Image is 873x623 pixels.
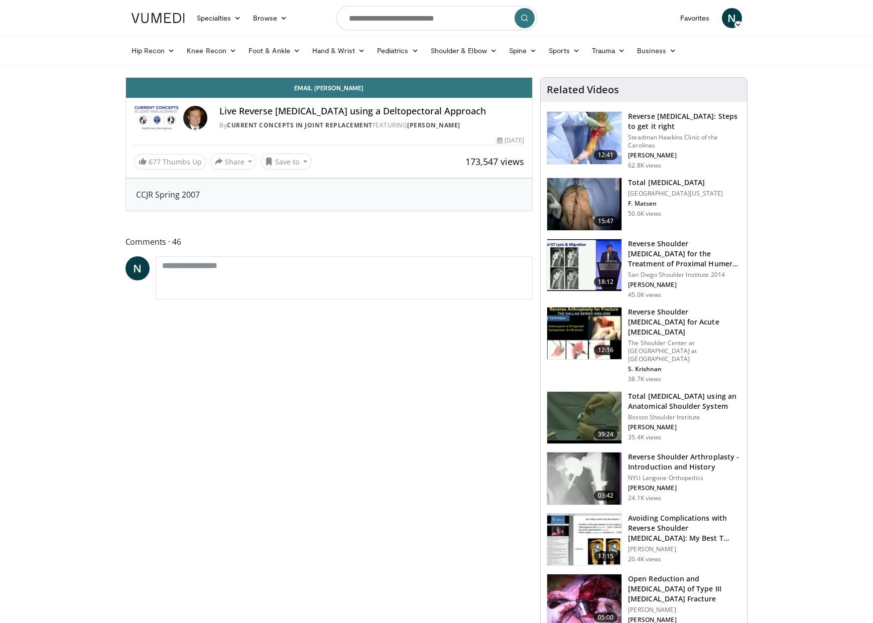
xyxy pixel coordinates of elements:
p: Boston Shoulder Institute [628,413,741,421]
a: 03:42 Reverse Shoulder Arthroplasty - Introduction and History NYU Langone Orthopedics [PERSON_NA... [547,452,741,505]
p: [GEOGRAPHIC_DATA][US_STATE] [628,190,723,198]
h4: Related Videos [547,84,619,96]
a: Current Concepts in Joint Replacement [227,121,372,129]
a: Email [PERSON_NAME] [126,78,533,98]
span: 12:16 [594,345,618,355]
a: 12:16 Reverse Shoulder [MEDICAL_DATA] for Acute [MEDICAL_DATA] The Shoulder Center at [GEOGRAPHIC... [547,307,741,383]
p: 45.0K views [628,291,661,299]
span: 12:41 [594,150,618,160]
a: 39:24 Total [MEDICAL_DATA] using an Anatomical Shoulder System Boston Shoulder Institute [PERSON_... [547,391,741,444]
h3: Reverse Shoulder [MEDICAL_DATA] for the Treatment of Proximal Humeral … [628,239,741,269]
img: Q2xRg7exoPLTwO8X4xMDoxOjA4MTsiGN.150x105_q85_crop-smart_upscale.jpg [547,239,621,291]
img: 1e0542da-edd7-4b27-ad5a-0c5d6cc88b44.150x105_q85_crop-smart_upscale.jpg [547,514,621,566]
h3: Open Reduction and [MEDICAL_DATA] of Type III [MEDICAL_DATA] Fracture [628,574,741,604]
h3: Reverse Shoulder [MEDICAL_DATA] for Acute [MEDICAL_DATA] [628,307,741,337]
span: 677 [149,157,161,167]
p: [PERSON_NAME] [628,545,741,553]
img: Current Concepts in Joint Replacement [134,106,180,130]
p: San Diego Shoulder Institute 2014 [628,271,741,279]
a: N [722,8,742,28]
a: Pediatrics [371,41,425,61]
a: Sports [543,41,586,61]
a: Spine [503,41,543,61]
a: 12:41 Reverse [MEDICAL_DATA]: Steps to get it right Steadman Hawkins Clinic of the Carolinas [PER... [547,111,741,170]
p: 35.4K views [628,433,661,441]
p: [PERSON_NAME] [628,423,741,431]
a: 15:47 Total [MEDICAL_DATA] [GEOGRAPHIC_DATA][US_STATE] F. Matsen 50.6K views [547,178,741,231]
a: Trauma [586,41,632,61]
p: S. Krishnan [628,365,741,373]
img: 326034_0000_1.png.150x105_q85_crop-smart_upscale.jpg [547,112,621,164]
div: By FEATURING [219,121,524,130]
a: N [126,256,150,280]
button: Save to [261,153,312,170]
a: 677 Thumbs Up [134,154,206,170]
p: [PERSON_NAME] [628,484,741,492]
a: 18:12 Reverse Shoulder [MEDICAL_DATA] for the Treatment of Proximal Humeral … San Diego Shoulder ... [547,239,741,299]
p: 38.7K views [628,375,661,383]
img: Avatar [183,106,207,130]
span: 05:00 [594,612,618,622]
span: 17:15 [594,551,618,561]
img: 38826_0000_3.png.150x105_q85_crop-smart_upscale.jpg [547,178,621,230]
img: 38824_0000_3.png.150x105_q85_crop-smart_upscale.jpg [547,392,621,444]
h3: Total [MEDICAL_DATA] using an Anatomical Shoulder System [628,391,741,411]
div: CCJR Spring 2007 [136,189,523,201]
a: Hip Recon [126,41,181,61]
p: 24.1K views [628,494,661,502]
span: 39:24 [594,429,618,439]
a: Foot & Ankle [242,41,306,61]
a: Specialties [191,8,247,28]
a: Business [631,41,682,61]
a: [PERSON_NAME] [407,121,460,129]
p: The Shoulder Center at [GEOGRAPHIC_DATA] at [GEOGRAPHIC_DATA] [628,339,741,363]
span: Comments 46 [126,235,533,248]
div: [DATE] [497,136,524,145]
p: NYU Langone Orthopedics [628,474,741,482]
button: Share [210,153,257,170]
h3: Reverse [MEDICAL_DATA]: Steps to get it right [628,111,741,131]
p: [PERSON_NAME] [628,151,741,160]
p: 50.6K views [628,210,661,218]
p: 20.4K views [628,555,661,563]
span: 173,547 views [465,155,524,168]
img: VuMedi Logo [132,13,185,23]
a: 17:15 Avoiding Complications with Reverse Shoulder [MEDICAL_DATA]: My Best T… [PERSON_NAME] 20.4K... [547,513,741,566]
p: [PERSON_NAME] [628,281,741,289]
span: 03:42 [594,491,618,501]
h3: Reverse Shoulder Arthroplasty - Introduction and History [628,452,741,472]
img: butch_reverse_arthroplasty_3.png.150x105_q85_crop-smart_upscale.jpg [547,307,621,360]
h4: Live Reverse [MEDICAL_DATA] using a Deltopectoral Approach [219,106,524,117]
a: Browse [247,8,293,28]
p: Steadman Hawkins Clinic of the Carolinas [628,133,741,149]
a: Shoulder & Elbow [425,41,503,61]
a: Favorites [674,8,716,28]
p: 62.8K views [628,162,661,170]
a: Knee Recon [181,41,242,61]
span: 15:47 [594,216,618,226]
p: [PERSON_NAME] [628,606,741,614]
a: Hand & Wrist [306,41,371,61]
span: 18:12 [594,277,618,287]
p: F. Matsen [628,200,723,208]
h3: Total [MEDICAL_DATA] [628,178,723,188]
img: zucker_4.png.150x105_q85_crop-smart_upscale.jpg [547,452,621,505]
h3: Avoiding Complications with Reverse Shoulder [MEDICAL_DATA]: My Best T… [628,513,741,543]
input: Search topics, interventions [336,6,537,30]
